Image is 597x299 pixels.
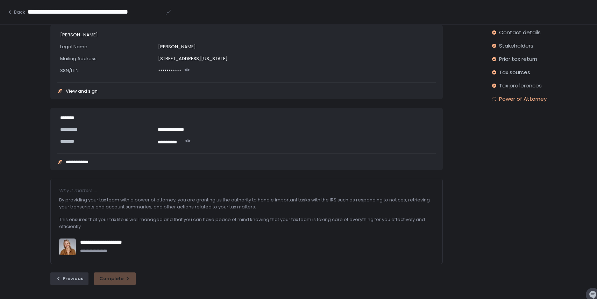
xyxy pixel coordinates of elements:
span: Contact details [499,29,541,36]
div: Previous [56,276,83,282]
div: [PERSON_NAME] [57,32,436,38]
span: Legal name [60,43,87,50]
span: SSN/ITIN [60,67,79,74]
div: View and sign [66,89,98,93]
span: Prior tax return [499,56,537,63]
button: Back [7,9,25,15]
span: Mailing address [60,55,97,62]
span: [STREET_ADDRESS][US_STATE] [158,55,228,62]
span: [PERSON_NAME] [158,43,196,50]
div: This ensures that your tax life is well managed and that you can have peace of mind knowing that ... [59,213,434,233]
div: By providing your tax team with a power of attorney, you are granting us the authority to handle ... [59,194,434,213]
button: Previous [50,272,88,285]
span: Tax preferences [499,82,542,89]
span: Tax sources [499,69,530,76]
span: Power of Attorney [499,95,547,102]
div: Why it matters ... [59,187,434,194]
span: Stakeholders [499,42,533,49]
